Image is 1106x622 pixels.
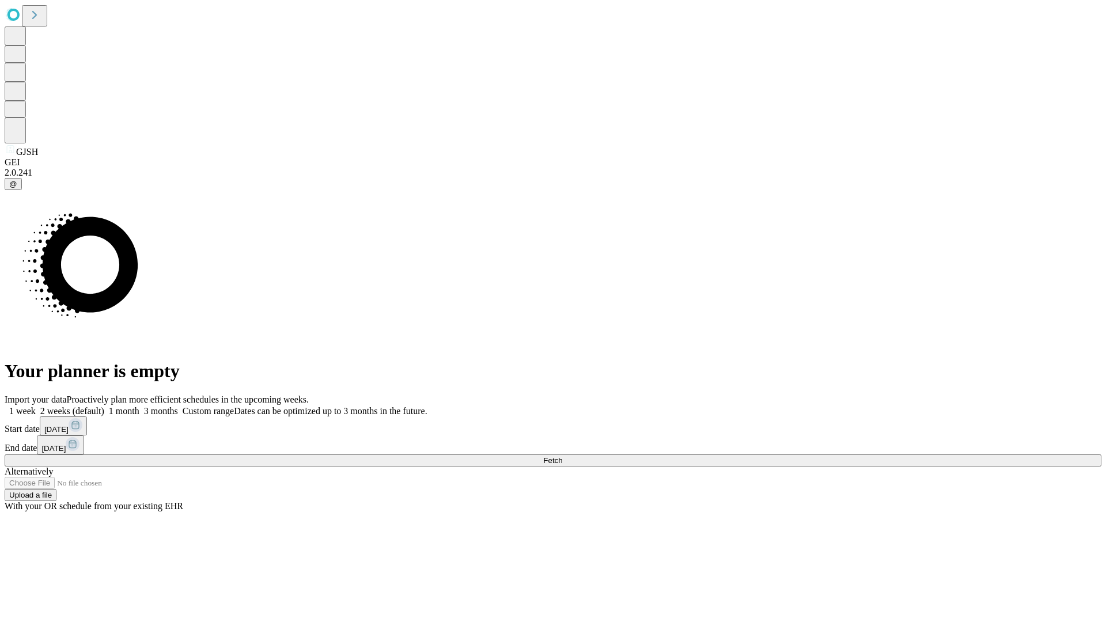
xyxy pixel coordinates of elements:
span: 2 weeks (default) [40,406,104,416]
div: 2.0.241 [5,168,1101,178]
span: Dates can be optimized up to 3 months in the future. [234,406,427,416]
span: [DATE] [44,425,69,434]
div: GEI [5,157,1101,168]
h1: Your planner is empty [5,361,1101,382]
span: [DATE] [41,444,66,453]
span: Fetch [543,456,562,465]
span: Alternatively [5,466,53,476]
span: @ [9,180,17,188]
span: GJSH [16,147,38,157]
span: Import your data [5,395,67,404]
button: [DATE] [37,435,84,454]
span: Custom range [183,406,234,416]
span: With your OR schedule from your existing EHR [5,501,183,511]
button: Fetch [5,454,1101,466]
span: Proactively plan more efficient schedules in the upcoming weeks. [67,395,309,404]
span: 1 week [9,406,36,416]
button: [DATE] [40,416,87,435]
div: Start date [5,416,1101,435]
span: 1 month [109,406,139,416]
button: Upload a file [5,489,56,501]
button: @ [5,178,22,190]
div: End date [5,435,1101,454]
span: 3 months [144,406,178,416]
